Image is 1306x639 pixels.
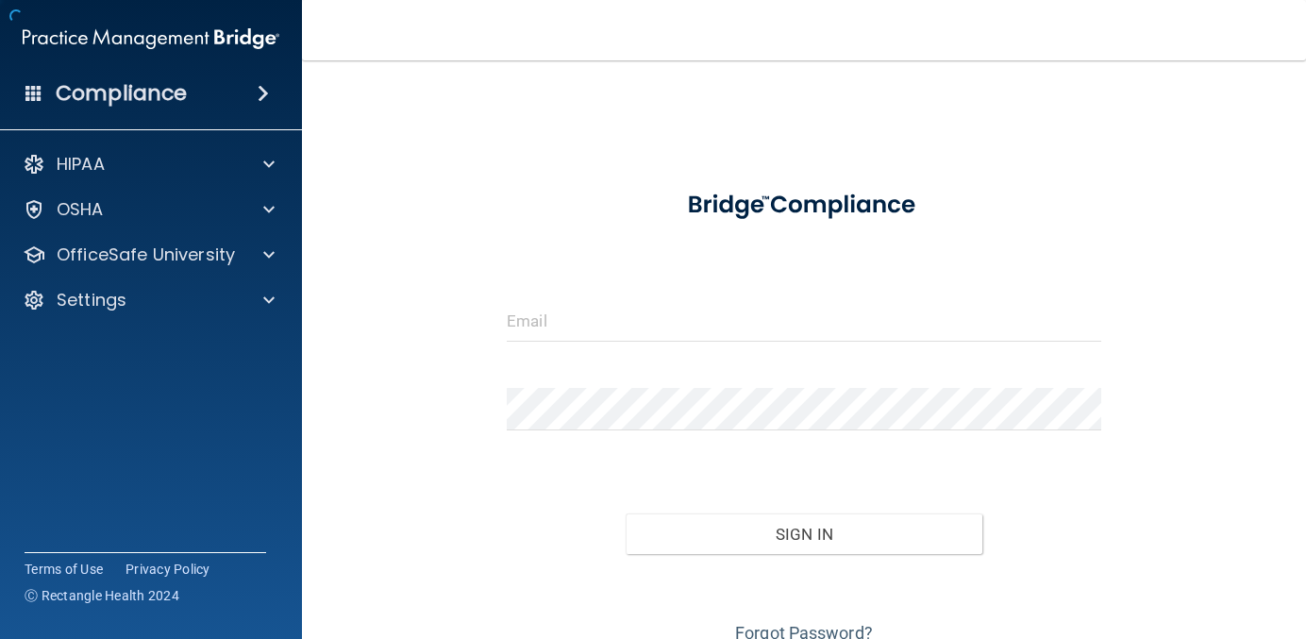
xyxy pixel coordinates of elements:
[57,289,126,311] p: Settings
[507,299,1101,342] input: Email
[23,153,275,176] a: HIPAA
[57,153,105,176] p: HIPAA
[626,513,982,555] button: Sign In
[56,80,187,107] h4: Compliance
[126,560,210,579] a: Privacy Policy
[23,20,279,58] img: PMB logo
[23,289,275,311] a: Settings
[23,244,275,266] a: OfficeSafe University
[57,244,235,266] p: OfficeSafe University
[57,198,104,221] p: OSHA
[662,174,946,237] img: bridge_compliance_login_screen.278c3ca4.svg
[25,586,179,605] span: Ⓒ Rectangle Health 2024
[25,560,103,579] a: Terms of Use
[23,198,275,221] a: OSHA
